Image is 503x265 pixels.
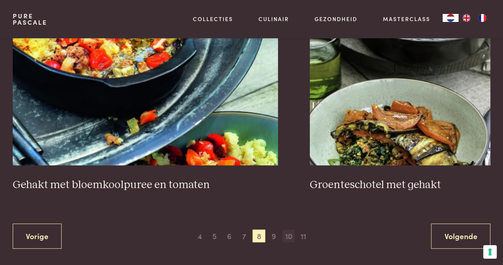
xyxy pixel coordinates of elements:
span: 4 [193,230,206,242]
a: NL [443,14,458,22]
span: 11 [297,230,310,242]
img: Groenteschotel met gehakt [310,6,490,165]
aside: Language selected: Nederlands [443,14,490,22]
h3: Groenteschotel met gehakt [310,178,490,192]
ul: Language list [458,14,490,22]
button: Uw voorkeuren voor toestemming voor trackingtechnologieën [483,245,497,259]
a: Culinair [258,15,289,23]
span: 5 [208,230,221,242]
a: PurePascale [13,13,47,26]
a: Collecties [193,15,233,23]
h3: Gehakt met bloemkoolpuree en tomaten [13,178,278,192]
span: 7 [238,230,251,242]
img: Gehakt met bloemkoolpuree en tomaten [13,6,278,165]
a: Masterclass [383,15,430,23]
a: Groenteschotel met gehakt Groenteschotel met gehakt [310,6,490,192]
a: Gehakt met bloemkoolpuree en tomaten Gehakt met bloemkoolpuree en tomaten [13,6,278,192]
span: 10 [282,230,295,242]
a: Gezondheid [315,15,357,23]
a: EN [458,14,474,22]
span: 9 [267,230,280,242]
a: FR [474,14,490,22]
span: 8 [252,230,265,242]
a: Vorige [13,224,62,249]
div: Language [443,14,458,22]
a: Volgende [431,224,490,249]
span: 6 [223,230,236,242]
